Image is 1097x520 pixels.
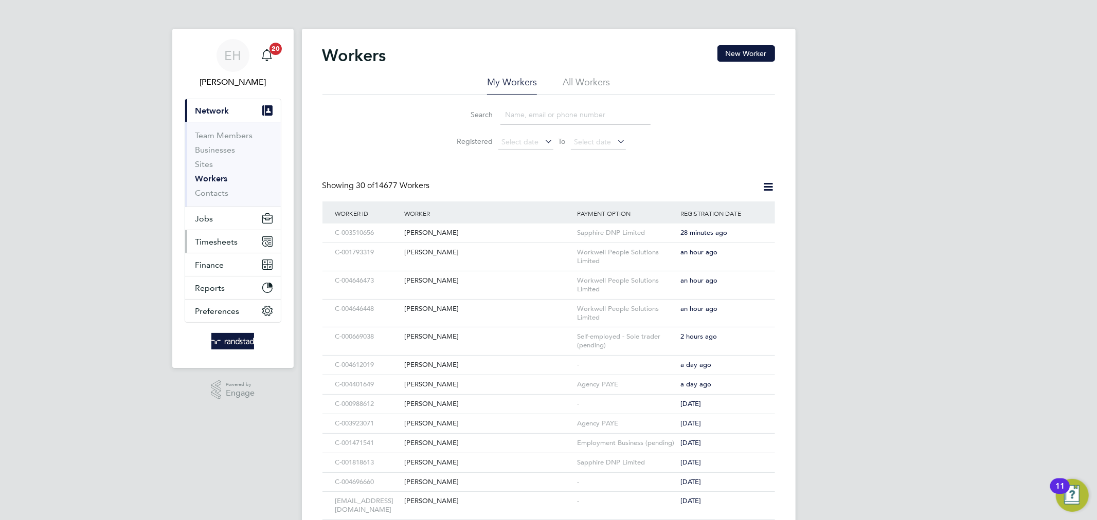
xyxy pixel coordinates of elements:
[402,492,574,511] div: [PERSON_NAME]
[333,300,402,319] div: C-004646448
[195,306,240,316] span: Preferences
[185,207,281,230] button: Jobs
[680,399,701,408] span: [DATE]
[680,419,701,428] span: [DATE]
[333,355,765,364] a: C-004612019[PERSON_NAME]-a day ago
[680,248,717,256] span: an hour ago
[195,106,229,116] span: Network
[195,145,236,155] a: Businesses
[195,159,213,169] a: Sites
[680,276,717,285] span: an hour ago
[322,180,432,191] div: Showing
[333,453,765,461] a: C-001818613[PERSON_NAME]Sapphire DNP Limited[DATE]
[574,434,678,453] div: Employment Business (pending)
[322,45,386,66] h2: Workers
[574,327,678,355] div: Self-employed - Sole trader (pending)
[574,271,678,299] div: Workwell People Solutions Limited
[356,180,375,191] span: 30 of
[402,434,574,453] div: [PERSON_NAME]
[333,327,765,336] a: C-000669038[PERSON_NAME]Self-employed - Sole trader (pending)2 hours ago
[680,332,717,341] span: 2 hours ago
[333,453,402,472] div: C-001818613
[333,243,402,262] div: C-001793319
[333,201,402,225] div: Worker ID
[574,201,678,225] div: Payment Option
[402,414,574,433] div: [PERSON_NAME]
[333,491,765,500] a: [EMAIL_ADDRESS][DOMAIN_NAME][PERSON_NAME]-[DATE]
[195,283,225,293] span: Reports
[333,414,765,422] a: C-003923071[PERSON_NAME]Agency PAYE[DATE]
[402,271,574,290] div: [PERSON_NAME]
[195,174,228,183] a: Workers
[563,76,610,95] li: All Workers
[574,414,678,433] div: Agency PAYE
[185,230,281,253] button: Timesheets
[574,395,678,414] div: -
[1055,486,1065,499] div: 11
[172,29,294,368] nav: Main navigation
[333,271,402,290] div: C-004646473
[226,389,255,398] span: Engage
[402,224,574,243] div: [PERSON_NAME]
[195,188,229,198] a: Contacts
[574,224,678,243] div: Sapphire DNP Limited
[333,327,402,346] div: C-000669038
[574,243,678,271] div: Workwell People Solutions Limited
[333,223,765,232] a: C-003510656[PERSON_NAME]Sapphire DNP Limited28 minutes ago
[487,76,537,95] li: My Workers
[402,327,574,346] div: [PERSON_NAME]
[185,76,281,88] span: Emma Howells
[333,375,402,394] div: C-004401649
[333,394,765,403] a: C-000988612[PERSON_NAME]-[DATE]
[680,360,711,369] span: a day ago
[185,300,281,322] button: Preferences
[333,472,765,481] a: C-004696660[PERSON_NAME]-[DATE]
[402,453,574,472] div: [PERSON_NAME]
[333,414,402,433] div: C-003923071
[574,300,678,327] div: Workwell People Solutions Limited
[402,375,574,394] div: [PERSON_NAME]
[226,380,255,389] span: Powered by
[185,99,281,122] button: Network
[680,380,711,388] span: a day ago
[185,39,281,88] a: EH[PERSON_NAME]
[333,395,402,414] div: C-000988612
[185,333,281,349] a: Go to home page
[402,356,574,375] div: [PERSON_NAME]
[257,39,277,72] a: 20
[211,380,255,400] a: Powered byEngage
[333,433,765,442] a: C-001471541[PERSON_NAME]Employment Business (pending)[DATE]
[269,43,282,55] span: 20
[574,375,678,394] div: Agency PAYE
[185,276,281,299] button: Reports
[356,180,430,191] span: 14677 Workers
[717,45,775,62] button: New Worker
[402,395,574,414] div: [PERSON_NAME]
[195,260,224,270] span: Finance
[680,496,701,505] span: [DATE]
[574,356,678,375] div: -
[502,137,539,146] span: Select date
[447,137,493,146] label: Registered
[680,477,701,486] span: [DATE]
[402,300,574,319] div: [PERSON_NAME]
[574,492,678,511] div: -
[224,49,241,62] span: EH
[680,438,701,447] span: [DATE]
[185,253,281,276] button: Finance
[680,228,727,237] span: 28 minutes ago
[333,299,765,308] a: C-004646448[PERSON_NAME]Workwell People Solutions Limitedan hour ago
[574,137,612,146] span: Select date
[402,473,574,492] div: [PERSON_NAME]
[574,473,678,492] div: -
[574,453,678,472] div: Sapphire DNP Limited
[500,105,651,125] input: Name, email or phone number
[185,122,281,207] div: Network
[402,243,574,262] div: [PERSON_NAME]
[447,110,493,119] label: Search
[555,135,569,148] span: To
[195,237,238,247] span: Timesheets
[211,333,254,349] img: randstad-logo-retina.png
[680,458,701,467] span: [DATE]
[333,375,765,383] a: C-004401649[PERSON_NAME]Agency PAYEa day ago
